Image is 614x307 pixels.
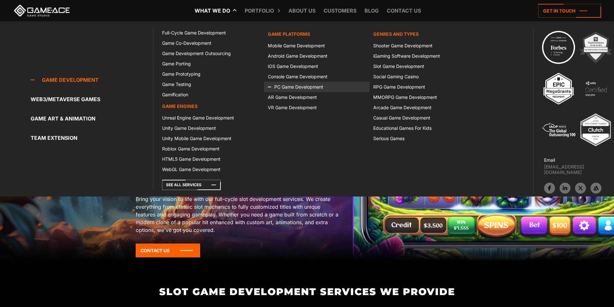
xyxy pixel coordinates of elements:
strong: Email [544,157,555,163]
a: HTML5 Game Development [158,154,264,164]
a: Full-Cycle Game Development [158,28,264,38]
a: Unity Mobile Game Development [158,133,264,144]
img: 4 [578,71,614,106]
a: [EMAIL_ADDRESS][DOMAIN_NAME] [544,164,614,175]
h2: Slot Game Development Services We Provide [135,286,479,297]
a: Game Prototyping [158,69,264,79]
a: RPG Game Development [369,82,475,92]
a: Shooter Game Development [369,41,475,51]
p: Bring your vision to life with our full-cycle slot development services. We create everything fro... [136,195,341,234]
a: Game Porting [158,59,264,69]
a: WebGL Game Development [158,164,264,175]
a: Casual Game Development [369,113,475,123]
img: 3 [541,71,576,106]
a: Android Game Development [264,51,369,61]
img: 5 [541,112,576,148]
a: Game Art & Animation [31,112,153,125]
a: Roblox Game Development [158,144,264,154]
a: Unity Game Development [158,123,264,133]
a: Mobile Game Development [264,41,369,51]
a: Game Co-Development [158,38,264,48]
a: Game Testing [158,79,264,90]
a: Get in touch [538,4,601,18]
a: iOS Game Development [264,61,369,72]
a: Web3/Metaverse Games [31,93,153,106]
img: 2 [578,30,613,65]
a: Game development [31,73,153,86]
a: Genres and Types [369,28,475,41]
a: Slot Game Development [369,61,475,72]
a: Serious Games [369,133,475,144]
a: Gamification [158,90,264,100]
a: Game platforms [264,28,369,41]
a: Educational Games For Kids [369,123,475,133]
a: Contact Us [136,244,200,257]
a: AR Game Development [264,92,369,102]
a: Game Development Outsourcing [158,48,264,59]
img: Top ar vr development company gaming 2025 game ace [578,112,613,148]
a: Social Gaming Casino [369,72,475,82]
a: Game Engines [158,100,264,113]
img: Technology council badge program ace 2025 game ace [541,30,576,65]
a: Team Extension [31,131,153,144]
a: Unreal Engine Game Development [158,113,264,123]
a: See All Services [162,180,221,190]
a: iGaming Software Development [369,51,475,61]
a: PC Game Development [264,82,369,92]
a: Arcade Game Development [369,102,475,113]
a: MMORPG Game Development [369,92,475,102]
a: Console Game Development [264,72,369,82]
a: VR Game Development [264,102,369,113]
